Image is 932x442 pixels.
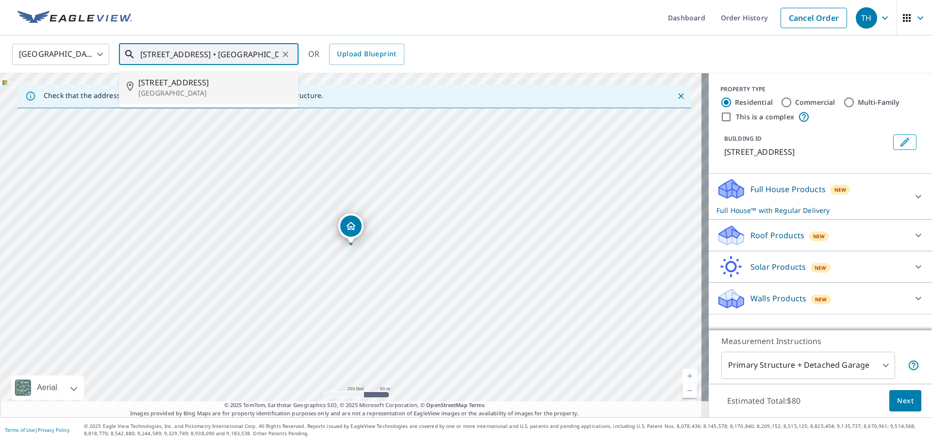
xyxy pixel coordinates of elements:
[329,44,404,65] a: Upload Blueprint
[721,352,895,379] div: Primary Structure + Detached Garage
[716,287,924,310] div: Walls ProductsNew
[834,186,847,194] span: New
[720,85,920,94] div: PROPERTY TYPE
[308,44,404,65] div: OR
[12,41,109,68] div: [GEOGRAPHIC_DATA]
[815,295,827,303] span: New
[856,7,877,29] div: TH
[5,427,69,433] p: |
[858,98,900,107] label: Multi-Family
[750,293,806,304] p: Walls Products
[44,91,323,100] p: Check that the address is accurate, then drag the marker over the correct structure.
[815,264,827,272] span: New
[750,261,806,273] p: Solar Products
[716,205,907,215] p: Full House™ with Regular Delivery
[735,98,773,107] label: Residential
[138,88,291,98] p: [GEOGRAPHIC_DATA]
[5,426,35,433] a: Terms of Use
[893,134,916,150] button: Edit building 1
[781,8,847,28] a: Cancel Order
[795,98,835,107] label: Commercial
[138,77,291,88] span: [STREET_ADDRESS]
[12,376,84,400] div: Aerial
[897,395,914,407] span: Next
[716,224,924,247] div: Roof ProductsNew
[279,48,292,61] button: Clear
[724,146,889,158] p: [STREET_ADDRESS]
[716,255,924,278] div: Solar ProductsNew
[889,390,921,412] button: Next
[682,383,697,398] a: Current Level 17, Zoom Out
[426,401,467,409] a: OpenStreetMap
[813,232,825,240] span: New
[724,134,762,143] p: BUILDING ID
[337,48,396,60] span: Upload Blueprint
[469,401,485,409] a: Terms
[84,423,927,437] p: © 2025 Eagle View Technologies, Inc. and Pictometry International Corp. All Rights Reserved. Repo...
[719,390,808,411] p: Estimated Total: $80
[140,41,279,68] input: Search by address or latitude-longitude
[908,360,919,371] span: Your report will include the primary structure and a detached garage if one exists.
[224,401,485,409] span: © 2025 TomTom, Earthstar Geographics SIO, © 2025 Microsoft Corporation, ©
[716,178,924,215] div: Full House ProductsNewFull House™ with Regular Delivery
[38,426,69,433] a: Privacy Policy
[682,369,697,383] a: Current Level 17, Zoom In
[736,112,794,122] label: This is a complex
[338,213,364,244] div: Dropped pin, building 1, Residential property, 1113 W Old Route 66 Strafford, MO 65757
[721,335,919,347] p: Measurement Instructions
[34,376,60,400] div: Aerial
[17,11,132,25] img: EV Logo
[750,229,804,241] p: Roof Products
[675,90,687,102] button: Close
[750,183,826,195] p: Full House Products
